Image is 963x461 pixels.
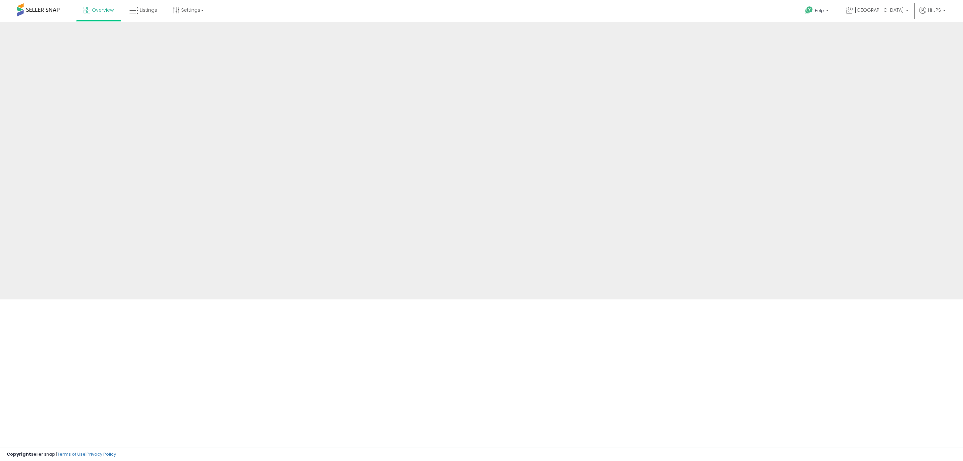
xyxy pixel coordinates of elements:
[800,1,835,22] a: Help
[928,7,941,13] span: Hi JPS
[855,7,904,13] span: [GEOGRAPHIC_DATA]
[92,7,114,13] span: Overview
[919,7,946,22] a: Hi JPS
[815,8,824,13] span: Help
[140,7,157,13] span: Listings
[805,6,813,14] i: Get Help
